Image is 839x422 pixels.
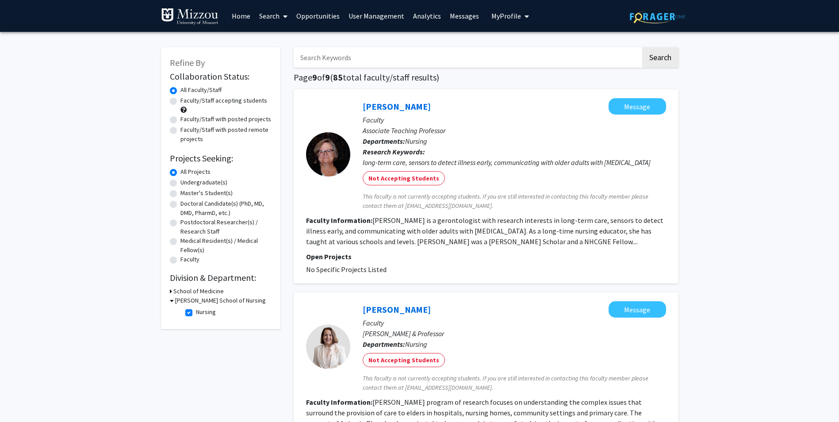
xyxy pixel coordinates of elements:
[363,192,666,211] span: This faculty is not currently accepting students. If you are still interested in contacting this ...
[333,72,343,83] span: 85
[306,265,387,274] span: No Specific Projects Listed
[363,318,666,328] p: Faculty
[180,115,271,124] label: Faculty/Staff with posted projects
[405,137,427,146] span: Nursing
[325,72,330,83] span: 9
[344,0,409,31] a: User Management
[642,47,678,68] button: Search
[630,10,685,23] img: ForagerOne Logo
[363,374,666,392] span: This faculty is not currently accepting students. If you are still interested in contacting this ...
[180,188,233,198] label: Master's Student(s)
[609,98,666,115] button: Message Kari Lane
[294,47,641,68] input: Search Keywords
[306,216,663,246] fg-read-more: [PERSON_NAME] is a gerontologist with research interests in long-term care, sensors to detect ill...
[180,178,227,187] label: Undergraduate(s)
[173,287,224,296] h3: School of Medicine
[170,272,272,283] h2: Division & Department:
[180,85,222,95] label: All Faculty/Staff
[255,0,292,31] a: Search
[363,157,666,168] div: long-term care, sensors to detect illness early, communicating with older adults with [MEDICAL_DATA]
[294,72,678,83] h1: Page of ( total faculty/staff results)
[363,353,445,367] mat-chip: Not Accepting Students
[180,199,272,218] label: Doctoral Candidate(s) (PhD, MD, DMD, PharmD, etc.)
[609,301,666,318] button: Message Lori Popejoy
[363,115,666,125] p: Faculty
[363,147,425,156] b: Research Keywords:
[363,328,666,339] p: [PERSON_NAME] & Professor
[363,101,431,112] a: [PERSON_NAME]
[409,0,445,31] a: Analytics
[180,96,267,105] label: Faculty/Staff accepting students
[491,12,521,20] span: My Profile
[363,304,431,315] a: [PERSON_NAME]
[170,57,205,68] span: Refine By
[180,236,272,255] label: Medical Resident(s) / Medical Fellow(s)
[196,307,216,317] label: Nursing
[180,125,272,144] label: Faculty/Staff with posted remote projects
[363,125,666,136] p: Associate Teaching Professor
[180,255,199,264] label: Faculty
[170,153,272,164] h2: Projects Seeking:
[363,171,445,185] mat-chip: Not Accepting Students
[363,137,405,146] b: Departments:
[175,296,266,305] h3: [PERSON_NAME] School of Nursing
[445,0,483,31] a: Messages
[306,251,666,262] p: Open Projects
[312,72,317,83] span: 9
[227,0,255,31] a: Home
[170,71,272,82] h2: Collaboration Status:
[180,167,211,176] label: All Projects
[292,0,344,31] a: Opportunities
[405,340,427,349] span: Nursing
[306,398,372,407] b: Faculty Information:
[363,340,405,349] b: Departments:
[180,218,272,236] label: Postdoctoral Researcher(s) / Research Staff
[7,382,38,415] iframe: Chat
[306,216,372,225] b: Faculty Information:
[161,8,218,26] img: University of Missouri Logo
